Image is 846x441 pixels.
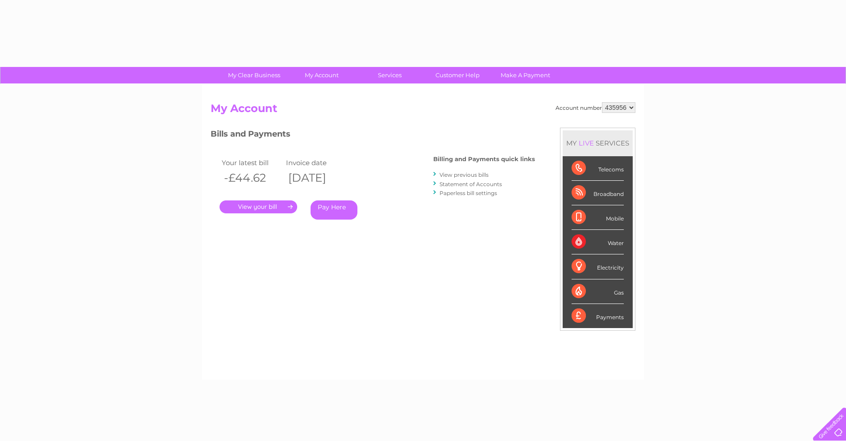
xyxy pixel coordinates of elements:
[489,67,562,83] a: Make A Payment
[563,130,633,156] div: MY SERVICES
[353,67,427,83] a: Services
[577,139,596,147] div: LIVE
[220,169,284,187] th: -£44.62
[572,279,624,304] div: Gas
[285,67,359,83] a: My Account
[217,67,291,83] a: My Clear Business
[572,181,624,205] div: Broadband
[211,102,635,119] h2: My Account
[220,200,297,213] a: .
[440,181,502,187] a: Statement of Accounts
[572,205,624,230] div: Mobile
[572,230,624,254] div: Water
[572,254,624,279] div: Electricity
[284,169,348,187] th: [DATE]
[284,157,348,169] td: Invoice date
[311,200,357,220] a: Pay Here
[433,156,535,162] h4: Billing and Payments quick links
[440,171,489,178] a: View previous bills
[572,156,624,181] div: Telecoms
[556,102,635,113] div: Account number
[421,67,494,83] a: Customer Help
[211,128,535,143] h3: Bills and Payments
[440,190,497,196] a: Paperless bill settings
[572,304,624,328] div: Payments
[220,157,284,169] td: Your latest bill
